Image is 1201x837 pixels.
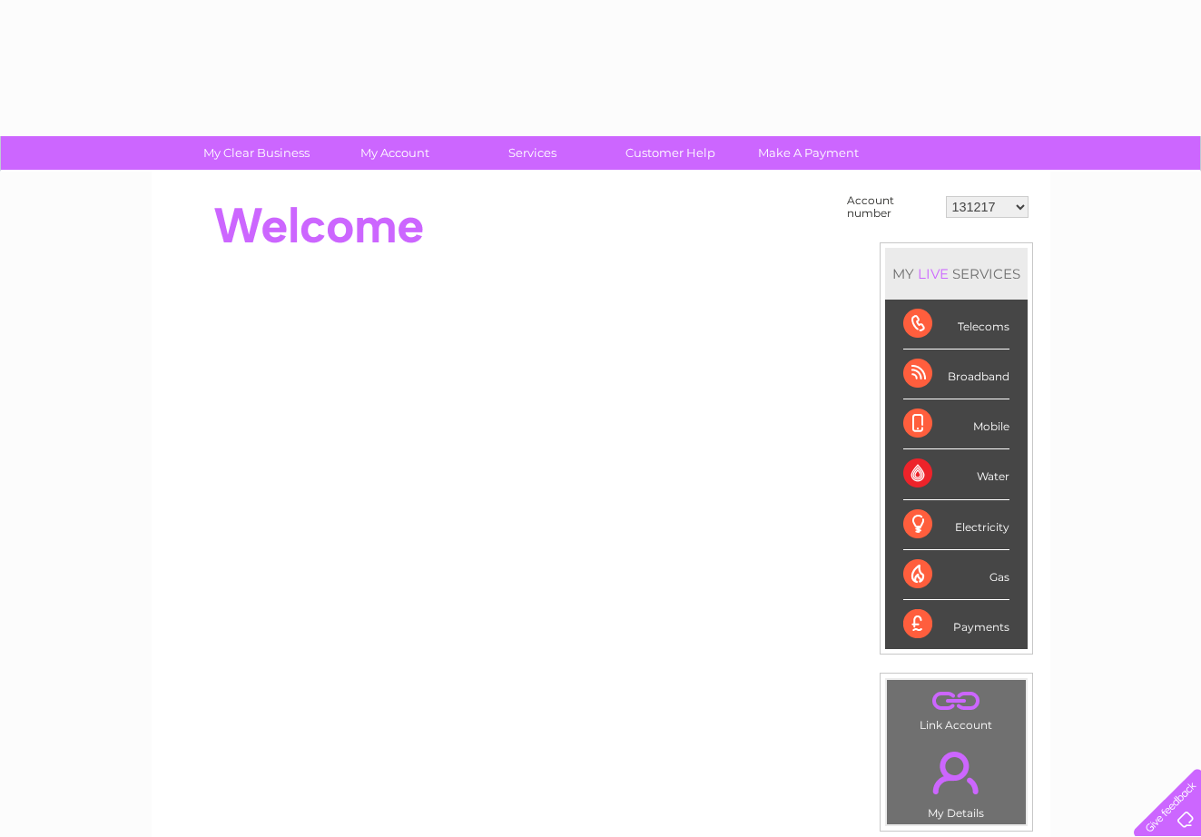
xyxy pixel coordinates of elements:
[903,300,1009,350] div: Telecoms
[903,500,1009,550] div: Electricity
[885,248,1028,300] div: MY SERVICES
[903,550,1009,600] div: Gas
[886,736,1027,825] td: My Details
[891,684,1021,716] a: .
[903,600,1009,649] div: Payments
[733,136,883,170] a: Make A Payment
[903,350,1009,399] div: Broadband
[886,679,1027,736] td: Link Account
[914,265,952,282] div: LIVE
[596,136,745,170] a: Customer Help
[320,136,469,170] a: My Account
[891,741,1021,804] a: .
[842,190,941,224] td: Account number
[903,449,1009,499] div: Water
[903,399,1009,449] div: Mobile
[182,136,331,170] a: My Clear Business
[458,136,607,170] a: Services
